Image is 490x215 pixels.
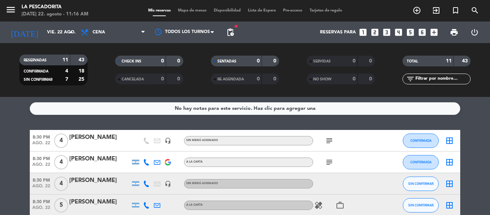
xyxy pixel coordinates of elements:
span: 4 [54,177,68,191]
strong: 11 [62,57,68,62]
span: Mapa de mesas [174,9,210,13]
span: SIN CONFIRMAR [24,78,52,81]
i: add_box [429,28,439,37]
button: CONFIRMADA [403,155,439,169]
span: fiber_manual_record [234,24,238,28]
span: Disponibilidad [210,9,244,13]
span: ago. 22 [30,141,53,149]
span: 8:30 PM [30,176,53,184]
i: menu [5,4,16,15]
i: looks_4 [394,28,403,37]
span: 4 [54,155,68,169]
span: CONFIRMADA [24,70,48,73]
strong: 0 [177,76,182,81]
span: ago. 22 [30,162,53,170]
span: SERVIDAS [313,60,331,63]
strong: 43 [79,57,86,62]
i: looks_5 [406,28,415,37]
div: [PERSON_NAME] [69,154,130,164]
strong: 7 [65,77,68,82]
i: subject [325,158,334,167]
strong: 18 [79,69,86,74]
i: border_all [445,136,454,145]
i: work_outline [336,201,344,210]
i: [DATE] [5,24,43,40]
span: SIN CONFIRMAR [408,203,434,207]
strong: 25 [79,77,86,82]
div: No hay notas para este servicio. Haz clic para agregar una [175,104,316,113]
strong: 0 [257,76,260,81]
span: Tarjetas de regalo [306,9,346,13]
strong: 4 [65,69,68,74]
i: search [471,6,479,15]
i: arrow_drop_down [67,28,75,37]
span: ago. 22 [30,184,53,192]
i: power_settings_new [470,28,479,37]
span: CHECK INS [122,60,141,63]
i: headset_mic [165,137,171,144]
strong: 0 [161,59,164,64]
span: SIN CONFIRMAR [408,182,434,186]
span: Sin menú asignado [186,139,218,142]
strong: 0 [177,59,182,64]
i: looks_two [370,28,380,37]
strong: 0 [353,76,355,81]
span: Cena [93,30,105,35]
strong: 0 [273,59,278,64]
span: Sin menú asignado [186,182,218,185]
div: La Pescadorita [22,4,88,11]
span: A LA CARTA [186,160,203,163]
strong: 0 [257,59,260,64]
span: ago. 22 [30,205,53,214]
i: looks_6 [418,28,427,37]
strong: 0 [369,76,373,81]
span: A LA CARTA [186,204,203,206]
strong: 0 [273,76,278,81]
span: print [450,28,458,37]
i: border_all [445,158,454,167]
span: CONFIRMADA [410,139,432,142]
span: SENTADAS [217,60,236,63]
span: pending_actions [226,28,235,37]
i: add_circle_outline [413,6,421,15]
i: border_all [445,201,454,210]
strong: 0 [353,59,355,64]
button: SIN CONFIRMAR [403,198,439,212]
i: looks_one [358,28,368,37]
span: CANCELADA [122,78,144,81]
span: 5 [54,198,68,212]
div: [PERSON_NAME] [69,197,130,207]
button: SIN CONFIRMAR [403,177,439,191]
strong: 0 [161,76,164,81]
span: Reservas para [320,30,356,35]
div: [PERSON_NAME] [69,133,130,142]
i: filter_list [406,75,415,83]
span: Mis reservas [145,9,174,13]
span: NO SHOW [313,78,331,81]
span: CONFIRMADA [410,160,432,164]
span: 8:30 PM [30,154,53,162]
span: TOTAL [407,60,418,63]
i: border_all [445,179,454,188]
span: RESERVADAS [24,59,47,62]
span: 4 [54,134,68,148]
i: subject [325,136,334,145]
span: Pre-acceso [279,9,306,13]
i: looks_3 [382,28,391,37]
button: menu [5,4,16,18]
div: [DATE] 22. agosto - 11:16 AM [22,11,88,18]
div: LOG OUT [464,22,485,43]
i: turned_in_not [451,6,460,15]
img: google-logo.png [165,159,171,165]
div: [PERSON_NAME] [69,176,130,185]
span: 8:30 PM [30,197,53,205]
strong: 43 [462,59,469,64]
span: 8:30 PM [30,132,53,141]
strong: 0 [369,59,373,64]
i: exit_to_app [432,6,440,15]
i: headset_mic [165,181,171,187]
strong: 11 [446,59,452,64]
input: Filtrar por nombre... [415,75,470,83]
i: healing [314,201,323,210]
button: CONFIRMADA [403,134,439,148]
